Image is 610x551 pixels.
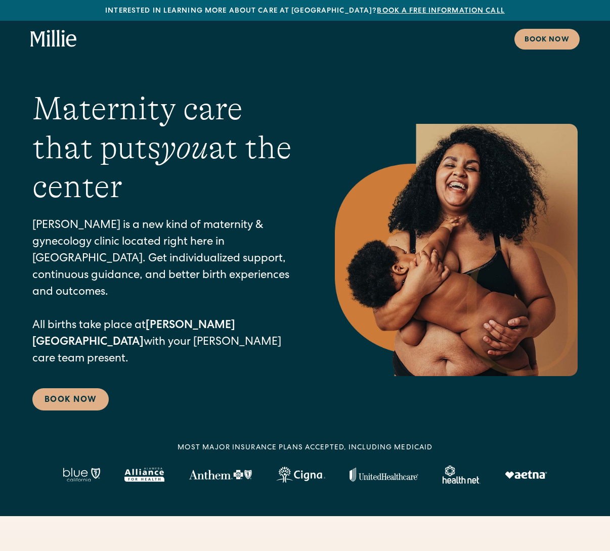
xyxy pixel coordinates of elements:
img: Cigna logo [276,467,325,483]
div: Book now [525,35,570,45]
img: Aetna logo [505,471,547,479]
em: you [161,129,208,166]
a: Book Now [32,388,109,410]
img: Blue California logo [63,468,100,482]
img: Healthnet logo [443,466,481,484]
img: Alameda Alliance logo [124,468,164,482]
img: Anthem Logo [189,470,252,480]
p: [PERSON_NAME] is a new kind of maternity & gynecology clinic located right here in [GEOGRAPHIC_DA... [32,218,294,368]
img: United Healthcare logo [350,468,418,482]
a: Book a free information call [377,8,504,15]
h1: Maternity care that puts at the center [32,89,294,206]
div: MOST MAJOR INSURANCE PLANS ACCEPTED, INCLUDING MEDICAID [178,443,433,453]
a: home [30,30,77,48]
img: Smiling mother with her baby in arms, celebrating body positivity and the nurturing bond of postp... [335,124,578,376]
a: Book now [514,29,580,50]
